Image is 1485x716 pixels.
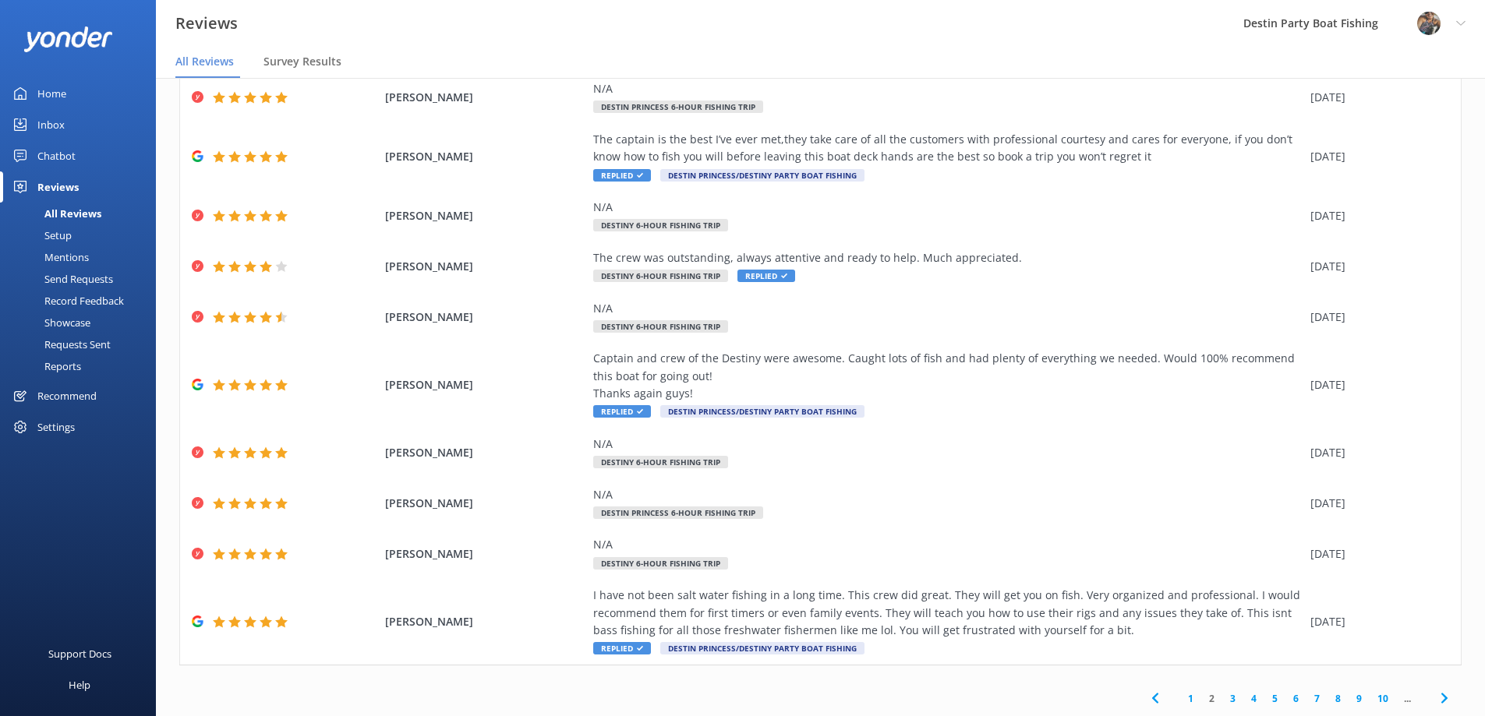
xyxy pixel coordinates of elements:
a: Setup [9,224,156,246]
div: [DATE] [1310,444,1441,461]
a: 8 [1328,691,1349,706]
a: 9 [1349,691,1370,706]
div: [DATE] [1310,495,1441,512]
a: 2 [1201,691,1222,706]
div: Reports [9,355,81,377]
div: N/A [593,486,1303,503]
span: Destiny 6-Hour Fishing Trip [593,320,728,333]
div: N/A [593,536,1303,553]
div: Settings [37,411,75,443]
span: [PERSON_NAME] [385,89,586,106]
a: All Reviews [9,203,156,224]
a: 5 [1264,691,1285,706]
img: yonder-white-logo.png [23,26,113,52]
a: Showcase [9,312,156,333]
div: Home [37,78,66,109]
div: [DATE] [1310,376,1441,393]
span: [PERSON_NAME] [385,258,586,275]
span: ... [1396,691,1419,706]
span: [PERSON_NAME] [385,309,586,326]
div: Reviews [37,171,79,203]
div: [DATE] [1310,309,1441,326]
span: Replied [593,169,651,182]
div: [DATE] [1310,545,1441,563]
span: [PERSON_NAME] [385,148,586,165]
div: Captain and crew of the Destiny were awesome. Caught lots of fish and had plenty of everything we... [593,350,1303,402]
span: Destin Princess/Destiny Party Boat Fishing [660,169,864,182]
span: Destiny 6-Hour Fishing Trip [593,219,728,231]
div: N/A [593,300,1303,317]
div: Recommend [37,380,97,411]
div: Setup [9,224,72,246]
div: I have not been salt water fishing in a long time. This crew did great. They will get you on fish... [593,587,1303,639]
div: N/A [593,80,1303,97]
div: Mentions [9,246,89,268]
a: 6 [1285,691,1306,706]
div: Send Requests [9,268,113,290]
span: Destin Princess/Destiny Party Boat Fishing [660,642,864,654]
span: Replied [593,405,651,418]
a: 4 [1243,691,1264,706]
span: Destin Princess/Destiny Party Boat Fishing [660,405,864,418]
a: Mentions [9,246,156,268]
div: Support Docs [48,638,111,669]
div: N/A [593,436,1303,453]
div: Requests Sent [9,333,111,355]
span: Destiny 6-Hour Fishing Trip [593,456,728,468]
div: Chatbot [37,140,76,171]
a: Reports [9,355,156,377]
a: 7 [1306,691,1328,706]
a: Record Feedback [9,290,156,312]
span: Replied [737,270,795,282]
span: [PERSON_NAME] [385,613,586,630]
a: Send Requests [9,268,156,290]
a: 10 [1370,691,1396,706]
div: [DATE] [1310,207,1441,224]
span: Destin Princess 6-Hour Fishing Trip [593,506,763,519]
a: 3 [1222,691,1243,706]
span: [PERSON_NAME] [385,444,586,461]
img: 250-1666038197.jpg [1417,12,1441,35]
span: Replied [593,642,651,654]
h3: Reviews [175,11,238,36]
div: [DATE] [1310,613,1441,630]
div: The crew was outstanding, always attentive and ready to help. Much appreciated. [593,249,1303,266]
div: [DATE] [1310,148,1441,165]
span: [PERSON_NAME] [385,376,586,393]
span: All Reviews [175,54,234,69]
span: [PERSON_NAME] [385,545,586,563]
div: [DATE] [1310,89,1441,106]
span: Destiny 6-Hour Fishing Trip [593,270,728,282]
span: Survey Results [263,54,341,69]
div: All Reviews [9,203,101,224]
span: Destiny 6-Hour Fishing Trip [593,557,728,570]
div: The captain is the best I’ve ever met,they take care of all the customers with professional court... [593,131,1303,166]
a: Requests Sent [9,333,156,355]
div: Inbox [37,109,65,140]
div: N/A [593,199,1303,216]
span: [PERSON_NAME] [385,495,586,512]
span: [PERSON_NAME] [385,207,586,224]
div: Help [69,669,90,700]
div: Record Feedback [9,290,124,312]
div: Showcase [9,312,90,333]
span: Destin Princess 6-Hour Fishing Trip [593,101,763,113]
div: [DATE] [1310,258,1441,275]
a: 1 [1180,691,1201,706]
